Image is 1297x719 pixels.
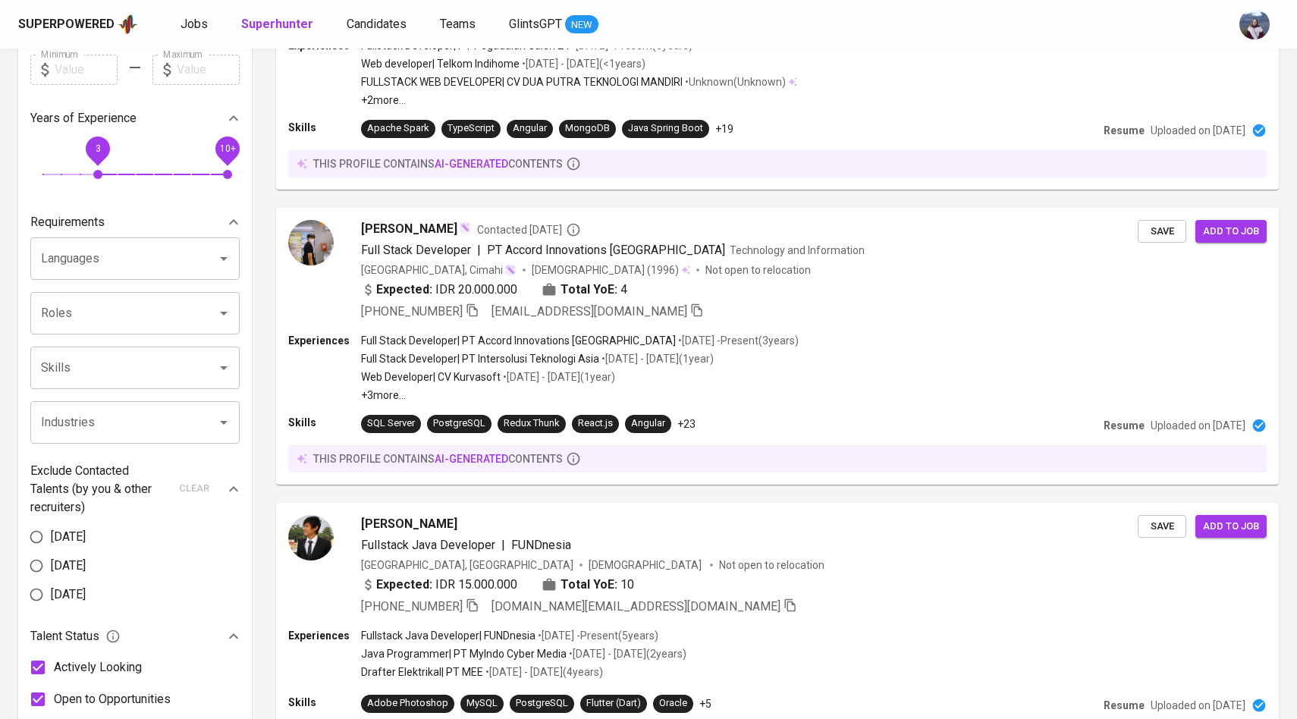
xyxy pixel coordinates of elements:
[565,17,598,33] span: NEW
[367,121,429,136] div: Apache Spark
[181,15,211,34] a: Jobs
[361,628,535,643] p: Fullstack Java Developer | FUNDnesia
[699,696,711,711] p: +5
[361,56,520,71] p: Web developer | Telkom Indihome
[440,15,479,34] a: Teams
[1138,220,1186,243] button: Save
[177,55,240,85] input: Value
[1145,223,1179,240] span: Save
[620,281,627,299] span: 4
[532,262,647,278] span: [DEMOGRAPHIC_DATA]
[51,557,86,575] span: [DATE]
[213,303,234,324] button: Open
[30,621,240,651] div: Talent Status
[51,528,86,546] span: [DATE]
[1151,698,1245,713] p: Uploaded on [DATE]
[535,628,658,643] p: • [DATE] - Present ( 5 years )
[567,646,686,661] p: • [DATE] - [DATE] ( 2 years )
[361,599,463,614] span: [PHONE_NUMBER]
[376,576,432,594] b: Expected:
[631,416,665,431] div: Angular
[1203,518,1259,535] span: Add to job
[509,15,598,34] a: GlintsGPT NEW
[361,262,517,278] div: [GEOGRAPHIC_DATA], Cimahi
[683,74,786,89] p: • Unknown ( Unknown )
[213,357,234,378] button: Open
[361,646,567,661] p: Java Programmer | PT MyIndo Cyber Media
[54,658,142,677] span: Actively Looking
[376,281,432,299] b: Expected:
[361,220,457,238] span: [PERSON_NAME]
[501,369,615,385] p: • [DATE] - [DATE] ( 1 year )
[288,628,361,643] p: Experiences
[561,576,617,594] b: Total YoE:
[433,416,485,431] div: PostgreSQL
[361,576,517,594] div: IDR 15.000.000
[1239,9,1270,39] img: christine.raharja@glints.com
[276,208,1279,485] a: [PERSON_NAME]Contacted [DATE]Full Stack Developer|PT Accord Innovations [GEOGRAPHIC_DATA]Technolo...
[589,557,704,573] span: [DEMOGRAPHIC_DATA]
[367,416,415,431] div: SQL Server
[511,538,571,552] span: FUNDnesia
[30,627,121,645] span: Talent Status
[361,664,483,680] p: Drafter Elektrikal | PT MEE
[30,207,240,237] div: Requirements
[219,143,235,153] span: 10+
[435,453,508,465] span: AI-generated
[241,15,316,34] a: Superhunter
[361,388,799,403] p: +3 more ...
[361,281,517,299] div: IDR 20.000.000
[516,696,568,711] div: PostgreSQL
[1195,220,1267,243] button: Add to job
[520,56,645,71] p: • [DATE] - [DATE] ( <1 years )
[1203,223,1259,240] span: Add to job
[361,538,495,552] span: Fullstack Java Developer
[715,121,733,137] p: +19
[440,17,476,31] span: Teams
[54,690,171,708] span: Open to Opportunities
[288,120,361,135] p: Skills
[491,304,687,319] span: [EMAIL_ADDRESS][DOMAIN_NAME]
[448,121,495,136] div: TypeScript
[477,222,581,237] span: Contacted [DATE]
[30,109,137,127] p: Years of Experience
[565,121,610,136] div: MongoDB
[620,576,634,594] span: 10
[501,536,505,554] span: |
[347,15,410,34] a: Candidates
[361,93,797,108] p: +2 more ...
[313,451,563,466] p: this profile contains contents
[491,599,780,614] span: [DOMAIN_NAME][EMAIL_ADDRESS][DOMAIN_NAME]
[361,557,573,573] div: [GEOGRAPHIC_DATA], [GEOGRAPHIC_DATA]
[18,16,115,33] div: Superpowered
[1104,698,1145,713] p: Resume
[483,664,603,680] p: • [DATE] - [DATE] ( 4 years )
[361,351,599,366] p: Full Stack Developer | PT Intersolusi Teknologi Asia
[705,262,811,278] p: Not open to relocation
[213,412,234,433] button: Open
[676,333,799,348] p: • [DATE] - Present ( 3 years )
[561,281,617,299] b: Total YoE:
[361,304,463,319] span: [PHONE_NUMBER]
[1145,518,1179,535] span: Save
[288,415,361,430] p: Skills
[361,333,676,348] p: Full Stack Developer | PT Accord Innovations [GEOGRAPHIC_DATA]
[487,243,725,257] span: PT Accord Innovations [GEOGRAPHIC_DATA]
[288,695,361,710] p: Skills
[96,143,101,153] span: 3
[504,416,560,431] div: Redux Thunk
[1104,123,1145,138] p: Resume
[477,241,481,259] span: |
[313,156,563,171] p: this profile contains contents
[288,333,361,348] p: Experiences
[659,696,687,711] div: Oracle
[1151,123,1245,138] p: Uploaded on [DATE]
[719,557,824,573] p: Not open to relocation
[628,121,703,136] div: Java Spring Boot
[730,244,865,256] span: Technology and Information
[118,13,138,36] img: app logo
[30,213,105,231] p: Requirements
[1104,418,1145,433] p: Resume
[213,248,234,269] button: Open
[18,13,138,36] a: Superpoweredapp logo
